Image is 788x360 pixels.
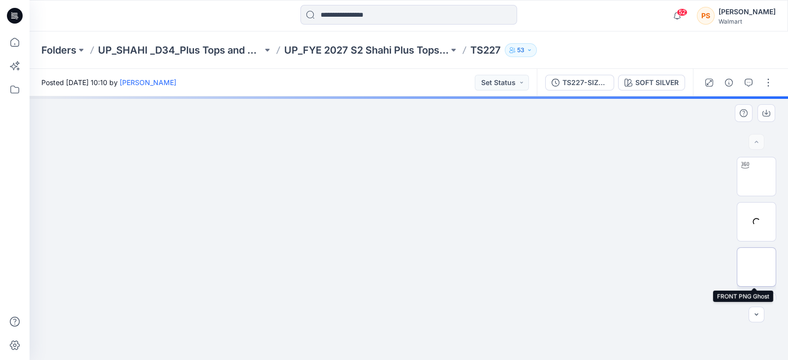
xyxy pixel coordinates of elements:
a: [PERSON_NAME] [120,78,176,87]
div: TS227-SIZE-1X-28-07-2025-AH [562,77,608,88]
button: Details [721,75,737,90]
a: Folders [41,43,76,57]
p: TS227 [470,43,501,57]
button: 53 [505,43,537,57]
div: PS [697,7,715,25]
div: Walmart [719,18,776,25]
button: TS227-SIZE-1X-28-07-2025-AH [545,75,614,90]
a: UP_SHAHI _D34_Plus Tops and Dresses [98,43,263,57]
p: 53 [517,45,525,56]
div: SOFT SILVER [635,77,679,88]
span: Posted [DATE] 10:10 by [41,77,176,88]
span: 52 [677,8,688,16]
button: SOFT SILVER [618,75,685,90]
div: [PERSON_NAME] [719,6,776,18]
a: UP_FYE 2027 S2 Shahi Plus Tops and Dress [284,43,449,57]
